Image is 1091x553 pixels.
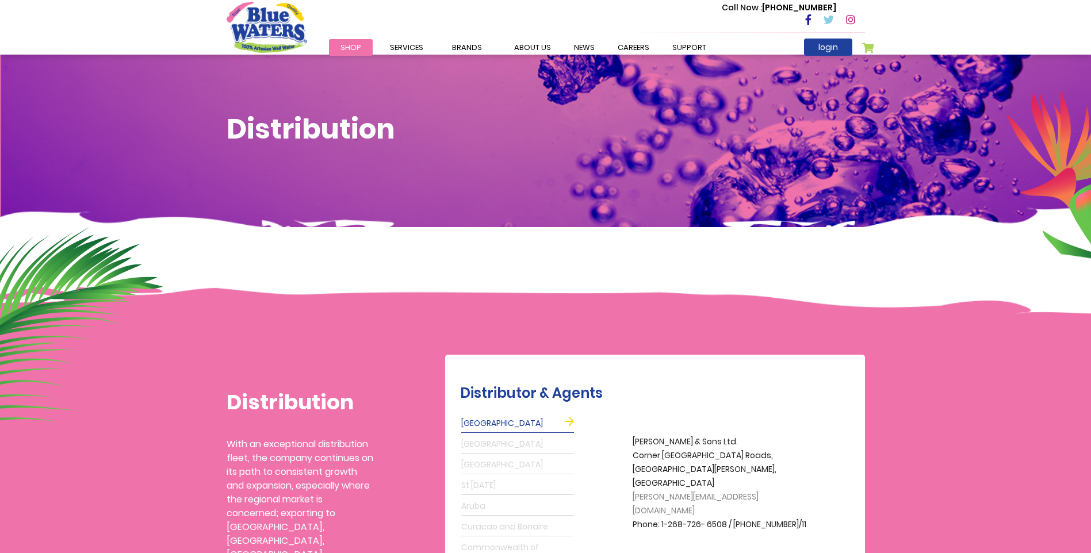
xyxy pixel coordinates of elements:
[722,2,836,14] p: [PHONE_NUMBER]
[461,518,574,536] a: Curacao and Bonaire
[661,39,718,56] a: support
[503,39,562,56] a: about us
[562,39,606,56] a: News
[804,39,852,56] a: login
[390,42,423,53] span: Services
[340,42,361,53] span: Shop
[452,42,482,53] span: Brands
[606,39,661,56] a: careers
[633,491,759,516] span: [PERSON_NAME][EMAIL_ADDRESS][DOMAIN_NAME]
[722,2,762,13] span: Call Now :
[633,435,817,532] p: [PERSON_NAME] & Sons Ltd. Corner [GEOGRAPHIC_DATA] Roads, [GEOGRAPHIC_DATA][PERSON_NAME], [GEOGRA...
[460,385,859,402] h2: Distributor & Agents
[461,477,574,495] a: St [DATE]
[461,414,574,433] a: [GEOGRAPHIC_DATA]
[227,390,373,414] h1: Distribution
[227,2,307,52] a: store logo
[461,456,574,474] a: [GEOGRAPHIC_DATA]
[461,435,574,454] a: [GEOGRAPHIC_DATA]
[227,113,865,146] h1: Distribution
[461,497,574,516] a: Aruba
